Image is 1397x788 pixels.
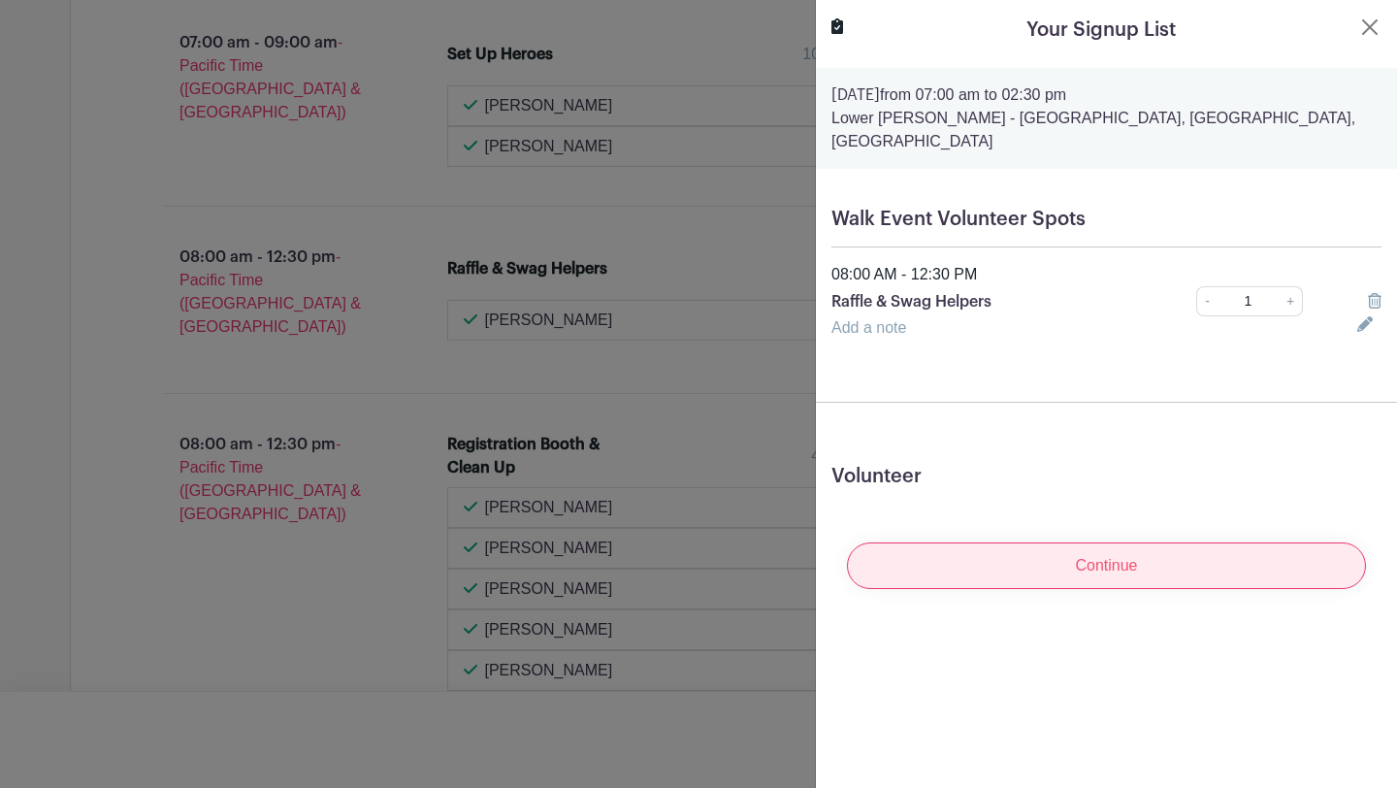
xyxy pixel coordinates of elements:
[831,290,1143,313] p: Raffle & Swag Helpers
[847,542,1366,589] input: Continue
[1026,16,1176,45] h5: Your Signup List
[831,208,1381,231] h5: Walk Event Volunteer Spots
[1196,286,1218,316] a: -
[820,263,1393,286] div: 08:00 AM - 12:30 PM
[831,319,906,336] a: Add a note
[831,107,1381,153] p: Lower [PERSON_NAME] - [GEOGRAPHIC_DATA], [GEOGRAPHIC_DATA], [GEOGRAPHIC_DATA]
[831,87,880,103] strong: [DATE]
[831,465,1381,488] h5: Volunteer
[1358,16,1381,39] button: Close
[831,83,1381,107] p: from 07:00 am to 02:30 pm
[1279,286,1303,316] a: +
